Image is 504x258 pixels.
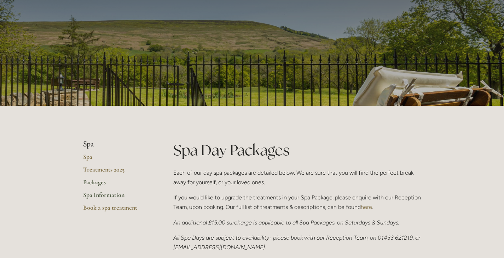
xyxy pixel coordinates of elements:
a: Book a spa treatment [83,204,151,216]
em: All Spa Days are subject to availability- please book with our Reception Team, on 01433 621219, o... [173,234,422,251]
h1: Spa Day Packages [173,140,421,161]
em: An additional £15.00 surcharge is applicable to all Spa Packages, on Saturdays & Sundays. [173,219,399,226]
p: Each of our day spa packages are detailed below. We are sure that you will find the perfect break... [173,168,421,187]
a: Packages [83,178,151,191]
li: Spa [83,140,151,149]
a: here [361,204,372,210]
p: If you would like to upgrade the treatments in your Spa Package, please enquire with our Receptio... [173,193,421,212]
a: Spa Information [83,191,151,204]
a: Spa [83,153,151,166]
a: Treatments 2025 [83,166,151,178]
